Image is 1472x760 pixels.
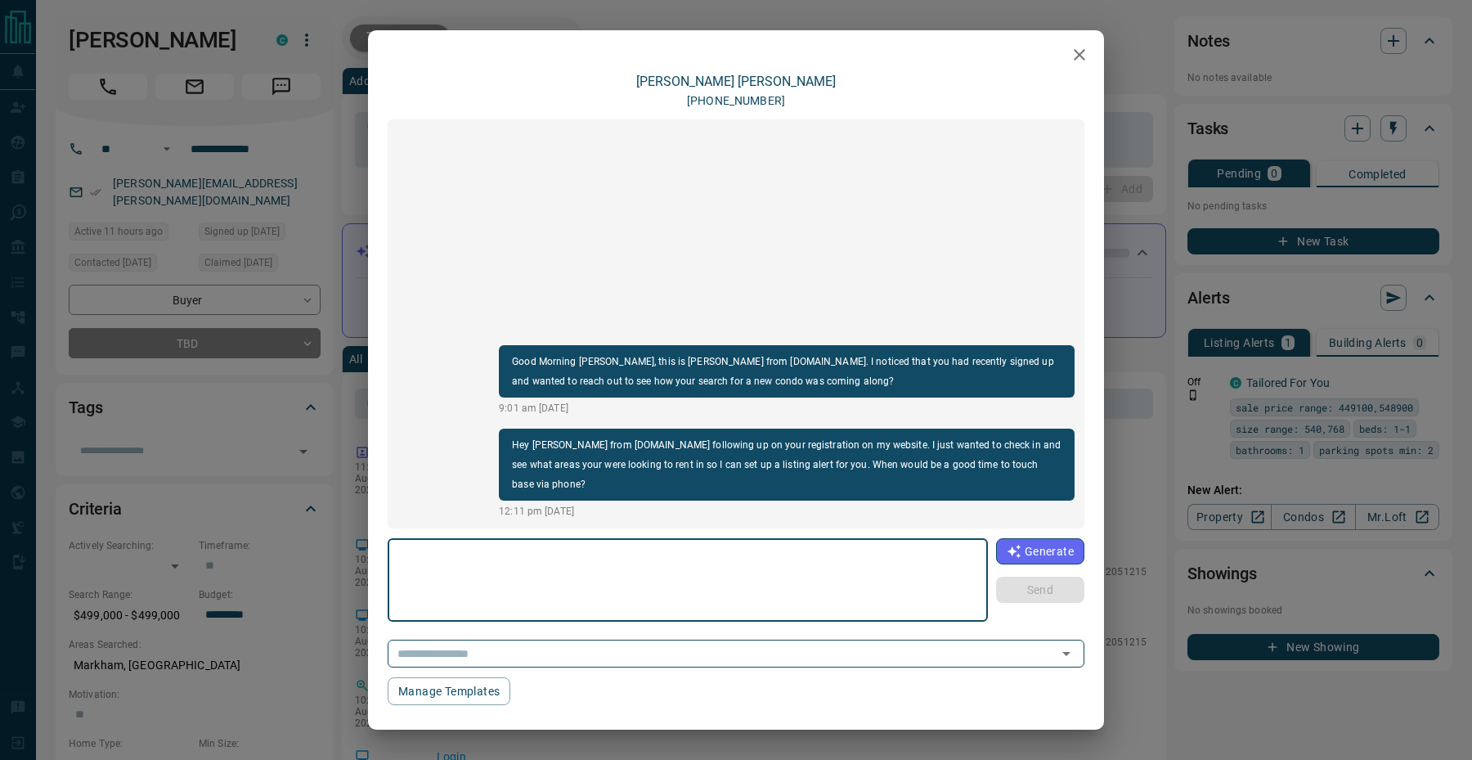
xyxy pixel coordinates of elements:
p: Hey [PERSON_NAME] from [DOMAIN_NAME] following up on your registration on my website. I just want... [512,435,1061,494]
a: [PERSON_NAME] [PERSON_NAME] [636,74,836,89]
button: Generate [996,538,1084,564]
p: 12:11 pm [DATE] [499,504,1075,519]
p: Good Morning [PERSON_NAME], this is [PERSON_NAME] from [DOMAIN_NAME]. I noticed that you had rece... [512,352,1061,391]
p: [PHONE_NUMBER] [687,92,785,110]
button: Open [1055,642,1078,665]
p: 9:01 am [DATE] [499,401,1075,416]
button: Manage Templates [388,677,510,705]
